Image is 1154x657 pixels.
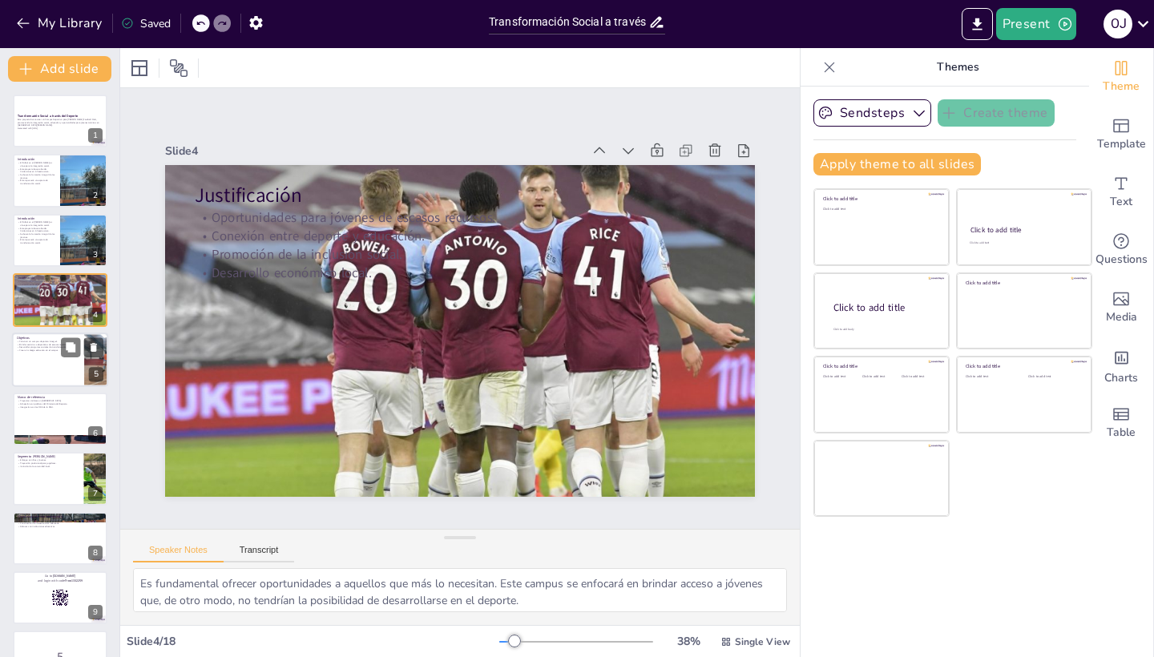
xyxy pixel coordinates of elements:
div: Saved [121,16,171,31]
p: Generated with [URL] [18,127,103,131]
p: El fútbol en el [PERSON_NAME] es clave para la integración social. [18,220,55,226]
span: Media [1106,308,1137,326]
p: Proyección profesional para jugadores. [18,462,79,466]
div: 38 % [669,634,708,649]
div: Click to add text [902,375,938,379]
p: Metodología de implementación [18,514,103,519]
span: Table [1107,424,1136,441]
span: Single View [735,635,790,648]
div: 2 [13,154,107,207]
button: O J [1104,8,1132,40]
div: 8 [13,512,107,565]
button: Create theme [938,99,1055,127]
div: 8 [88,546,103,560]
p: Este proyecto busca crear un Campus Deportivo para [PERSON_NAME] Football Club, promoviendo la in... [18,119,103,127]
p: Este proyecto busca abordar limitaciones en infraestructura. [18,167,55,172]
button: Speaker Notes [133,545,224,562]
p: El fútbol en el [PERSON_NAME] es clave para la integración social. [18,161,55,167]
button: My Library [12,10,109,36]
p: Promoción de la inclusión social. [18,286,103,289]
p: Oportunidades para jóvenes de escasos recursos. [18,280,103,284]
div: Click to add title [966,363,1080,369]
button: Delete Slide [84,337,103,357]
div: Click to add title [970,225,1077,235]
span: Template [1097,135,1146,153]
div: 5 [12,333,108,387]
p: Introducción [18,157,55,162]
p: Brindar servicios a deportistas de escasos recursos. [17,342,79,345]
div: 4 [13,273,107,326]
p: Desarrollar programas sociales de transformación. [17,345,79,349]
p: Go to [18,574,103,578]
div: Click to add text [966,375,1016,379]
strong: Transformación Social a través del Deporte [18,114,78,118]
div: Add a table [1089,394,1153,452]
p: Marco de referencia [18,395,103,400]
p: Crear un colegio educativo en el campus. [17,349,79,352]
div: Change the overall theme [1089,48,1153,106]
div: 5 [89,367,103,381]
p: Alianzas con instituciones educativas. [18,525,103,528]
p: Inclusión de la comunidad local. [18,465,79,468]
div: Click to add text [823,375,859,379]
p: El campus será un espacio de transformación social. [18,239,55,244]
div: 1 [13,95,107,147]
p: Se busca la formación integral de los jóvenes. [18,173,55,179]
p: Construir un campus deportivo integral. [17,340,79,343]
div: 7 [88,486,103,501]
button: Add slide [8,56,111,82]
p: Desarrollo económico local. [388,47,462,577]
div: 3 [88,248,103,262]
div: 3 [13,214,107,267]
div: Get real-time input from your audience [1089,221,1153,279]
p: Proyectos similares en [GEOGRAPHIC_DATA]. [18,400,103,403]
div: 4 [88,308,103,322]
p: Oportunidades para jóvenes de escasos recursos. [333,53,406,582]
p: Objetivos [17,335,79,340]
span: Questions [1095,251,1148,268]
p: Segmento [PERSON_NAME] [18,455,79,460]
button: Present [996,8,1076,40]
div: 6 [13,393,107,445]
span: Position [169,58,188,78]
p: Conexión entre deporte y educación. [18,284,103,287]
p: Integración con los ODS de la ONU. [18,405,103,409]
div: Click to add title [823,195,938,202]
div: Slide 4 [283,203,341,619]
p: Justificación [18,276,103,280]
p: Este proyecto busca abordar limitaciones en infraestructura. [18,227,55,232]
div: 9 [13,571,107,624]
div: 7 [13,452,107,505]
div: Click to add title [823,363,938,369]
button: Duplicate Slide [61,337,80,357]
textarea: Es fundamental ofrecer oportunidades a aquellos que más lo necesitan. Este campus se enfocará en ... [133,568,787,612]
p: Justificación [306,55,389,586]
div: Add text boxes [1089,163,1153,221]
div: 1 [88,128,103,143]
span: Charts [1104,369,1138,387]
span: Theme [1103,78,1140,95]
div: Click to add title [833,300,936,314]
button: Sendsteps [813,99,931,127]
input: Insert title [489,10,648,34]
p: Se busca la formación integral de los jóvenes. [18,232,55,238]
p: Enfoque en niños y jóvenes. [18,459,79,462]
strong: [DOMAIN_NAME] [53,574,76,578]
p: Desarrollo económico local. [18,289,103,292]
div: Click to add text [1028,375,1079,379]
div: Add images, graphics, shapes or video [1089,279,1153,337]
p: Plan estratégico para la implementación. [18,518,103,522]
p: Construcción de infraestructura adecuada. [18,522,103,525]
p: and login with code [18,578,103,583]
div: O J [1104,10,1132,38]
div: Click to add title [966,280,1080,286]
button: Export to PowerPoint [962,8,993,40]
div: Add charts and graphs [1089,337,1153,394]
div: Layout [127,55,152,81]
div: Click to add text [862,375,898,379]
p: Introducción [18,216,55,221]
div: Click to add text [823,208,938,212]
div: Click to add body [833,327,934,331]
div: Add ready made slides [1089,106,1153,163]
div: 9 [88,605,103,619]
